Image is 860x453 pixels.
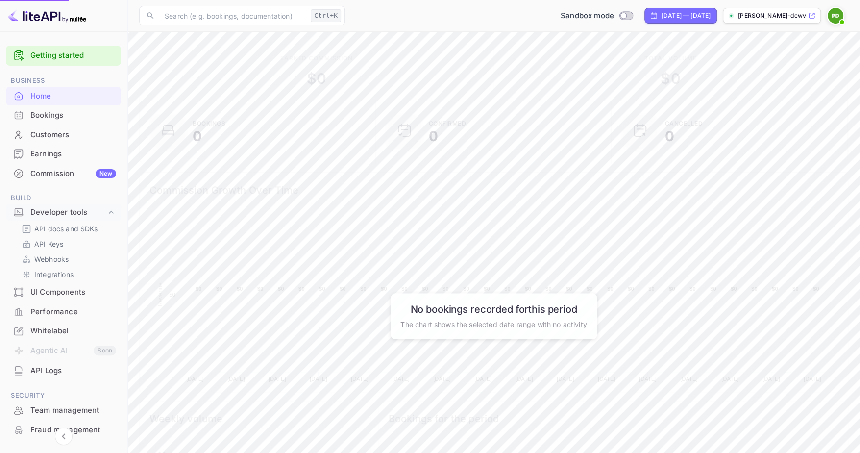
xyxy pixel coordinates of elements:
div: Home [6,87,121,106]
a: Bookings [6,106,121,124]
a: Performance [6,302,121,321]
div: Team management [30,405,116,416]
div: Performance [30,306,116,318]
a: API Keys [22,239,113,249]
span: Business [6,75,121,86]
div: UI Components [6,283,121,302]
a: API docs and SDKs [22,224,113,234]
div: Whitelabel [6,322,121,341]
div: Bookings [30,110,116,121]
h6: No bookings recorded for this period [400,303,587,315]
div: Fraud management [30,425,116,436]
input: Search (e.g. bookings, documentation) [159,6,307,25]
div: Customers [30,129,116,141]
button: Collapse navigation [55,428,73,445]
div: API Logs [6,361,121,380]
p: Integrations [34,269,74,279]
div: Performance [6,302,121,322]
a: Earnings [6,145,121,163]
p: [PERSON_NAME]-dcwv3.[PERSON_NAME]... [738,11,806,20]
div: UI Components [30,287,116,298]
div: Developer tools [6,204,121,221]
div: Integrations [18,267,117,281]
div: Switch to Production mode [557,10,637,22]
a: UI Components [6,283,121,301]
div: Home [30,91,116,102]
div: API Logs [30,365,116,377]
img: Prabal Dey [828,8,843,24]
a: Whitelabel [6,322,121,340]
div: Developer tools [30,207,106,218]
p: The chart shows the selected date range with no activity [400,319,587,329]
a: Webhooks [22,254,113,264]
a: Getting started [30,50,116,61]
a: Customers [6,126,121,144]
div: Getting started [6,46,121,66]
a: API Logs [6,361,121,379]
a: Team management [6,401,121,419]
a: Home [6,87,121,105]
span: Security [6,390,121,401]
div: Commission [30,168,116,179]
div: CommissionNew [6,164,121,183]
div: Whitelabel [30,326,116,337]
div: API docs and SDKs [18,222,117,236]
a: Integrations [22,269,113,279]
div: Webhooks [18,252,117,266]
a: CommissionNew [6,164,121,182]
p: API docs and SDKs [34,224,98,234]
div: Earnings [30,149,116,160]
a: Fraud management [6,421,121,439]
div: Ctrl+K [311,9,341,22]
div: Bookings [6,106,121,125]
img: LiteAPI logo [8,8,86,24]
div: Team management [6,401,121,420]
div: [DATE] — [DATE] [662,11,711,20]
span: Sandbox mode [561,10,614,22]
p: Webhooks [34,254,69,264]
div: Customers [6,126,121,145]
div: Fraud management [6,421,121,440]
div: Earnings [6,145,121,164]
span: Build [6,193,121,203]
div: New [96,169,116,178]
p: API Keys [34,239,63,249]
div: API Keys [18,237,117,251]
